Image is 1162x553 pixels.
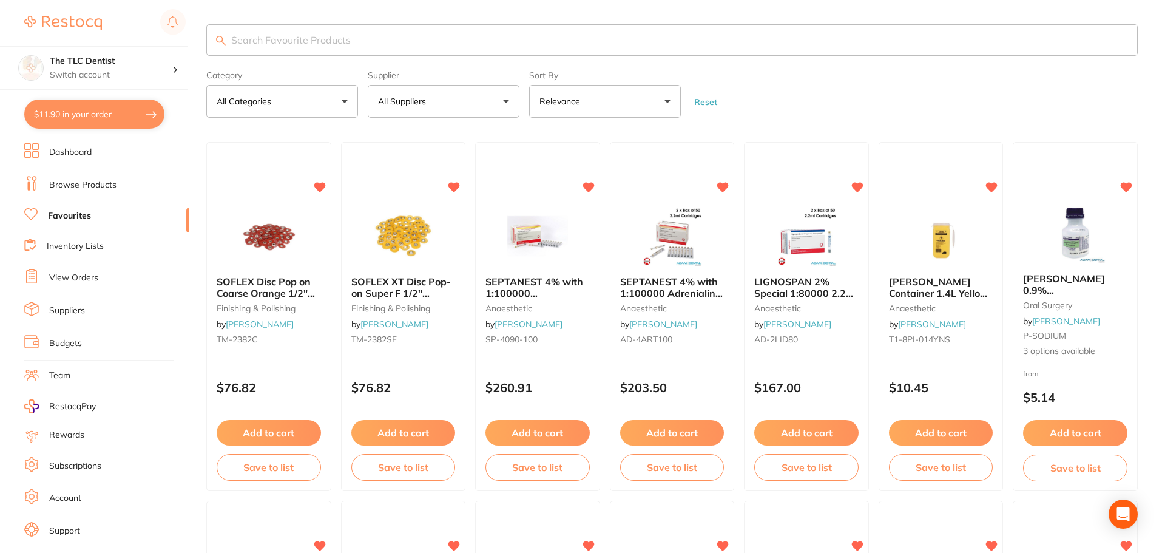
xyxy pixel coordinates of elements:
b: SEPTANEST 4% with 1:100000 adrenalin 2.2ml 2xBox 50 GOLD [485,276,590,299]
span: by [1023,316,1100,327]
b: Baxter 0.9% Sodium Chloride Saline Bottles [1023,273,1127,296]
b: SOFLEX XT Disc Pop-on Super F 1/2" 12.7mm x 85 Orange [351,276,456,299]
p: $10.45 [889,381,993,395]
button: Save to list [754,454,859,481]
b: SOFLEX Disc Pop on Coarse Orange 1/2" 12.7mm Pack of 85 [217,276,321,299]
a: RestocqPay [24,399,96,413]
a: Dashboard [49,146,92,158]
p: $203.50 [620,381,725,395]
span: SEPTANEST 4% with 1:100000 [MEDICAL_DATA] 2.2ml 2xBox 50 GOLD [485,276,587,321]
input: Search Favourite Products [206,24,1138,56]
b: LIGNOSPAN 2% Special 1:80000 2.2ml 2 x 50/pk [754,276,859,299]
p: Switch account [50,69,172,81]
img: The TLC Dentist [19,56,43,80]
div: Open Intercom Messenger [1109,500,1138,529]
p: All Categories [217,95,276,107]
img: SEPTANEST 4% with 1:100000 Adrenialin 2.2ml 2 x 50/pk GOLD [632,206,711,266]
span: by [754,319,831,330]
a: Restocq Logo [24,9,102,37]
a: [PERSON_NAME] [226,319,294,330]
b: TERUMO Sharps Container 1.4L Yellow Clip Lid [889,276,993,299]
button: Add to cart [754,420,859,446]
small: oral surgery [1023,300,1127,310]
span: [PERSON_NAME] 0.9% [MEDICAL_DATA] Saline Bottles [1023,273,1106,318]
small: anaesthetic [620,304,725,313]
button: Save to list [485,454,590,481]
button: Save to list [620,454,725,481]
img: Baxter 0.9% Sodium Chloride Saline Bottles [1036,203,1115,263]
p: $260.91 [485,381,590,395]
button: Add to cart [1023,420,1127,446]
img: RestocqPay [24,399,39,413]
a: Inventory Lists [47,240,104,253]
span: TM-2382SF [351,334,397,345]
img: LIGNOSPAN 2% Special 1:80000 2.2ml 2 x 50/pk [767,206,846,266]
span: P-SODIUM [1023,330,1066,341]
span: LIGNOSPAN 2% Special 1:80000 2.2ml 2 x 50/pk [754,276,857,310]
button: All Suppliers [368,85,519,118]
p: All Suppliers [378,95,431,107]
span: from [1023,369,1039,378]
button: Add to cart [620,420,725,446]
span: SOFLEX Disc Pop on Coarse Orange 1/2" 12.7mm Pack of 85 [217,276,315,310]
span: [PERSON_NAME] Container 1.4L Yellow Clip Lid [889,276,988,310]
span: by [351,319,428,330]
span: by [217,319,294,330]
button: Save to list [351,454,456,481]
a: Suppliers [49,305,85,317]
a: Team [49,370,70,382]
a: View Orders [49,272,98,284]
span: SOFLEX XT Disc Pop-on Super F 1/2" 12.7mm x 85 Orange [351,276,451,310]
button: Add to cart [217,420,321,446]
span: by [485,319,562,330]
small: anaesthetic [485,304,590,313]
label: Category [206,70,358,80]
button: Save to list [889,454,993,481]
h4: The TLC Dentist [50,55,172,67]
span: 3 options available [1023,345,1127,358]
button: Add to cart [351,420,456,446]
p: $5.14 [1023,390,1127,404]
a: Account [49,492,81,504]
a: Support [49,525,80,537]
small: anaesthetic [754,304,859,313]
span: SEPTANEST 4% with 1:100000 Adrenialin 2.2ml 2 x 50/pk GOLD [620,276,723,310]
img: SOFLEX XT Disc Pop-on Super F 1/2" 12.7mm x 85 Orange [363,206,442,266]
button: Save to list [1023,455,1127,481]
button: All Categories [206,85,358,118]
button: $11.90 in your order [24,100,164,129]
button: Add to cart [889,420,993,446]
label: Sort By [529,70,681,80]
span: RestocqPay [49,401,96,413]
a: Browse Products [49,179,117,191]
span: by [620,319,697,330]
span: T1-8PI-014YNS [889,334,950,345]
img: TERUMO Sharps Container 1.4L Yellow Clip Lid [902,206,981,266]
a: Rewards [49,429,84,441]
a: [PERSON_NAME] [898,319,966,330]
span: by [889,319,966,330]
span: TM-2382C [217,334,258,345]
small: anaesthetic [889,304,993,313]
a: [PERSON_NAME] [360,319,428,330]
p: Relevance [539,95,585,107]
button: Save to list [217,454,321,481]
span: AD-4ART100 [620,334,672,345]
a: [PERSON_NAME] [1032,316,1100,327]
label: Supplier [368,70,519,80]
a: [PERSON_NAME] [495,319,562,330]
small: finishing & polishing [217,304,321,313]
a: Budgets [49,338,82,350]
button: Reset [691,97,721,107]
a: [PERSON_NAME] [763,319,831,330]
img: SOFLEX Disc Pop on Coarse Orange 1/2" 12.7mm Pack of 85 [229,206,308,266]
img: Restocq Logo [24,16,102,30]
span: AD-2LID80 [754,334,798,345]
p: $167.00 [754,381,859,395]
a: [PERSON_NAME] [629,319,697,330]
p: $76.82 [217,381,321,395]
img: SEPTANEST 4% with 1:100000 adrenalin 2.2ml 2xBox 50 GOLD [498,206,577,266]
button: Relevance [529,85,681,118]
b: SEPTANEST 4% with 1:100000 Adrenialin 2.2ml 2 x 50/pk GOLD [620,276,725,299]
button: Add to cart [485,420,590,446]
